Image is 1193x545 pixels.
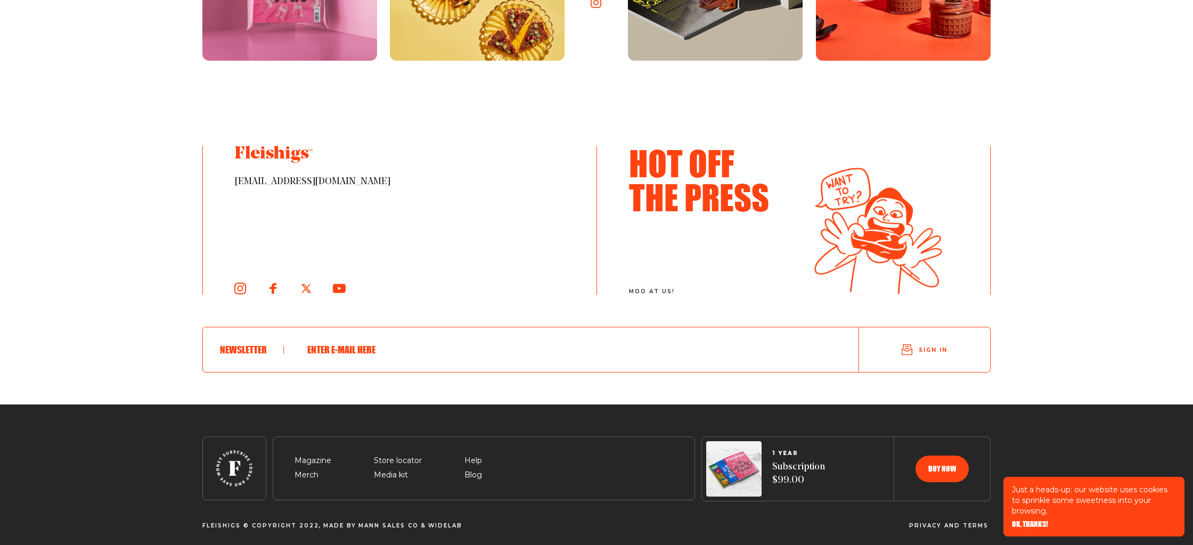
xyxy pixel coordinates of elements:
[374,456,422,465] a: Store locator
[428,522,462,529] a: Widelab
[295,456,331,465] a: Magazine
[421,523,426,529] span: &
[629,146,783,214] h3: Hot Off The Press
[464,456,482,465] a: Help
[358,523,419,529] span: Mann Sales CO
[909,523,988,529] span: Privacy and terms
[629,288,789,295] span: moo at us!
[909,523,988,528] a: Privacy and terms
[916,456,969,482] button: Buy now
[301,336,824,364] input: Enter e-mail here
[706,441,762,497] img: Magazines image
[374,455,422,467] span: Store locator
[464,455,482,467] span: Help
[928,465,956,473] span: Buy now
[295,455,331,467] span: Magazine
[1012,521,1048,528] button: OK, THANKS!
[1012,484,1176,516] p: Just a heads-up: our website uses cookies to sprinkle some sweetness into your browsing.
[464,470,482,480] a: Blog
[295,469,318,482] span: Merch
[202,523,319,529] span: Fleishigs © Copyright 2022
[374,470,408,480] a: Media kit
[358,522,419,529] a: Mann Sales CO
[295,470,318,480] a: Merch
[464,469,482,482] span: Blog
[859,332,990,368] button: Sign in
[772,450,825,457] span: 1 YEAR
[772,461,825,487] span: Subscription $99.00
[220,344,284,356] h6: Newsletter
[235,176,565,188] span: [EMAIL_ADDRESS][DOMAIN_NAME]
[919,346,947,354] span: Sign in
[319,523,321,529] span: ,
[374,469,408,482] span: Media kit
[428,523,462,529] span: Widelab
[323,523,356,529] span: Made By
